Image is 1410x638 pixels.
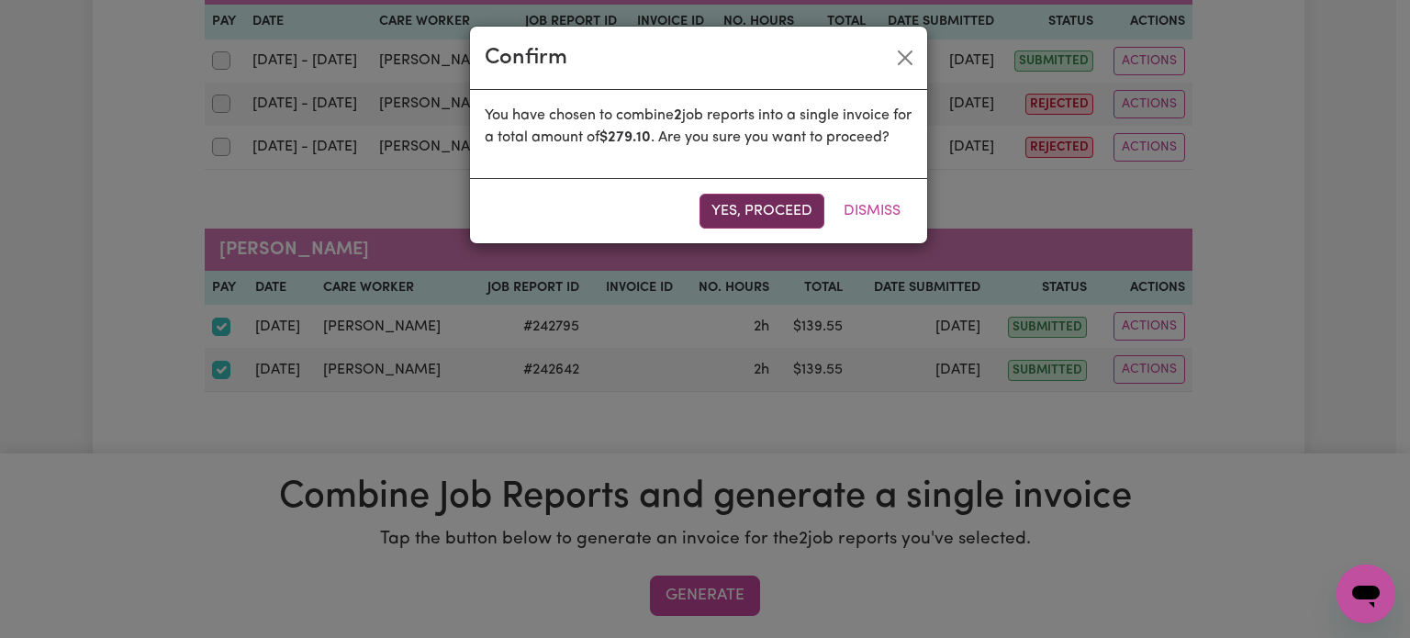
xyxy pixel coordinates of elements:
[890,43,920,73] button: Close
[699,194,824,229] button: Yes, proceed
[485,108,912,145] span: You have chosen to combine job reports into a single invoice for a total amount of . Are you sure...
[832,194,912,229] button: Dismiss
[485,41,567,74] div: Confirm
[599,130,651,145] b: $ 279.10
[674,108,682,123] b: 2
[1337,565,1395,623] iframe: Button to launch messaging window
